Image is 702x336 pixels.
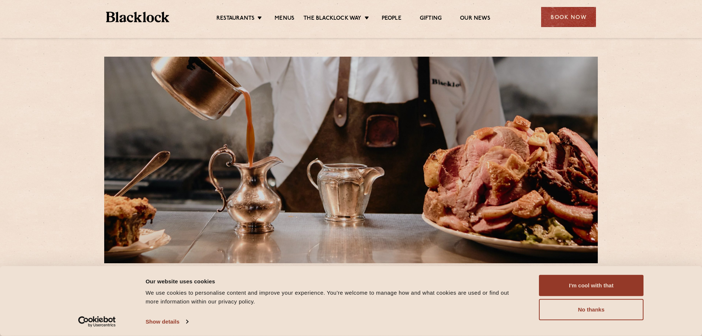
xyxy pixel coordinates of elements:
[275,15,294,23] a: Menus
[539,275,643,296] button: I'm cool with that
[65,316,129,327] a: Usercentrics Cookiebot - opens in a new window
[420,15,442,23] a: Gifting
[539,299,643,320] button: No thanks
[216,15,254,23] a: Restaurants
[460,15,490,23] a: Our News
[146,316,188,327] a: Show details
[146,288,522,306] div: We use cookies to personalise content and improve your experience. You're welcome to manage how a...
[382,15,401,23] a: People
[146,277,522,286] div: Our website uses cookies
[541,7,596,27] div: Book Now
[303,15,361,23] a: The Blacklock Way
[106,12,169,22] img: BL_Textured_Logo-footer-cropped.svg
